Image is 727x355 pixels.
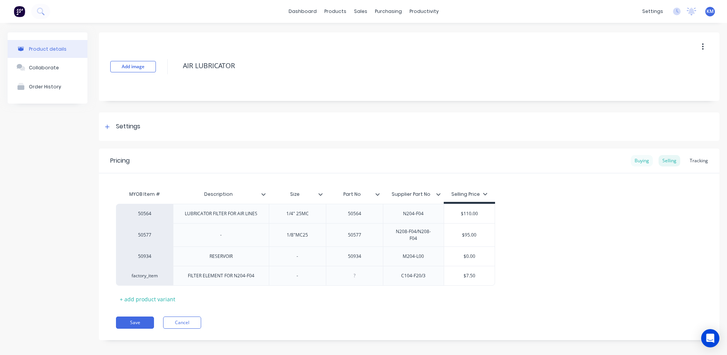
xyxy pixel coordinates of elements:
div: 50934 [335,251,373,261]
div: Size [269,187,326,202]
div: $110.00 [444,204,495,223]
div: Supplier Part No [383,185,440,204]
div: 50564 [335,209,373,219]
div: Collaborate [29,65,59,70]
div: C104-F20/3 [394,271,432,281]
div: sales [350,6,371,17]
div: Selling [659,155,680,166]
div: - [278,271,316,281]
div: Selling Price [451,191,487,198]
div: - [202,230,240,240]
div: productivity [406,6,443,17]
div: Open Intercom Messenger [701,329,719,347]
textarea: AIR LUBRICATOR [179,57,657,75]
div: FILTER ELEMENT FOR N204-F04 [182,271,260,281]
div: purchasing [371,6,406,17]
button: Product details [8,40,87,58]
div: Supplier Part No [383,187,444,202]
div: 50564LUBRICATOR FILTER FOR AIR LINES1/4" 25MC50564N204-F04$110.00 [116,204,495,223]
div: + add product variant [116,293,179,305]
span: KM [706,8,714,15]
button: Order History [8,77,87,96]
button: Add image [110,61,156,72]
div: $95.00 [444,225,495,245]
div: Part No [326,187,383,202]
div: Tracking [686,155,712,166]
div: 50577 [335,230,373,240]
div: 1/8"MC25 [278,230,316,240]
div: 50577-1/8"MC2550577N208-F04/N208-F04$95.00 [116,223,495,246]
button: Save [116,317,154,329]
div: 1/4" 25MC [278,209,316,219]
div: products [321,6,350,17]
div: Settings [116,122,140,131]
div: settings [638,6,667,17]
div: Product details [29,46,67,52]
div: Description [173,185,264,204]
div: 50934 [124,253,165,260]
div: Order History [29,84,61,90]
div: $7.50 [444,266,495,285]
div: N208-F04/N208-F04 [386,227,441,243]
div: Size [269,185,321,204]
div: factory_item [124,272,165,279]
div: LUBRICATOR FILTER FOR AIR LINES [179,209,263,219]
div: $0.00 [444,247,495,266]
div: RESERVOIR [202,251,240,261]
a: dashboard [285,6,321,17]
div: - [278,251,316,261]
div: Description [173,187,269,202]
div: 50577 [124,232,165,238]
div: M204-L00 [394,251,432,261]
div: factory_itemFILTER ELEMENT FOR N204-F04-C104-F20/3$7.50 [116,266,495,286]
div: N204-F04 [394,209,432,219]
button: Collaborate [8,58,87,77]
div: Part No [326,185,378,204]
div: MYOB Item # [116,187,173,202]
button: Cancel [163,317,201,329]
div: 50934RESERVOIR-50934M204-L00$0.00 [116,246,495,266]
div: Pricing [110,156,130,165]
div: Buying [631,155,653,166]
img: Factory [14,6,25,17]
div: 50564 [124,210,165,217]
